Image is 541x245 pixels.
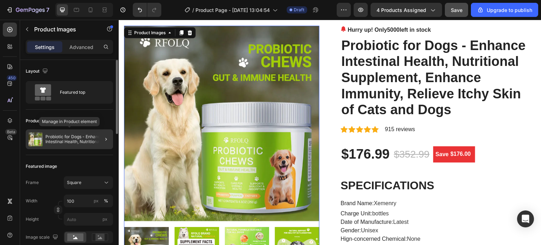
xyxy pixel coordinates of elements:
p: Advanced [69,43,93,51]
div: Undo/Redo [133,3,161,17]
span: Charge Unit [222,191,252,197]
div: Beta [5,129,17,135]
span: Date of Manufacture [222,199,273,205]
p: : [222,208,260,214]
span: Square [67,179,81,186]
img: product feature img [29,132,43,146]
div: $176.99 [222,126,272,143]
div: Upgrade to publish [477,6,532,14]
span: Latest [274,199,290,205]
span: / [192,6,194,14]
span: Save [451,7,462,13]
label: Height [26,216,39,222]
button: 7 [3,3,52,17]
span: px [102,216,107,222]
label: Frame [26,179,39,186]
span: Ingredients [222,225,250,231]
div: % [104,198,108,204]
button: 4 products assigned [371,3,442,17]
span: 4 products assigned [377,6,426,14]
div: Open Intercom Messenger [517,210,534,227]
span: Probiotics, pumpkin, enzymes [251,225,327,231]
span: Xemenry [255,180,278,186]
div: Product source [26,118,56,124]
p: Product Images [34,25,94,33]
iframe: Design area [119,20,541,245]
button: Upgrade to publish [471,3,538,17]
span: None [288,216,302,222]
p: Probiotic for Dogs - Enhance Intestinal Health, Nutritional Supplement, Enhance Immunity, Relieve... [45,134,110,144]
span: Unisex [242,208,260,214]
p: 915 reviews [266,105,296,114]
p: : [222,225,326,231]
h1: SPECIFICATIONS [222,159,316,172]
div: Save [316,129,331,140]
button: Save [445,3,468,17]
p: : [222,199,290,205]
p: Settings [35,43,55,51]
button: % [92,197,100,205]
p: 7 [46,6,49,14]
div: Featured top [60,84,103,100]
div: Featured image [26,163,57,170]
p: : [222,191,270,197]
div: px [94,198,99,204]
span: Hign-concerned Chemical [222,216,287,222]
p: : [222,180,278,186]
span: bottles [254,191,270,197]
div: 450 [7,75,17,81]
input: px% [64,195,113,207]
span: Product Page - [DATE] 13:04:54 [195,6,270,14]
button: Square [64,176,113,189]
div: Layout [26,67,49,76]
span: Brand Name [222,180,254,186]
div: $176.00 [331,129,353,139]
button: px [102,197,110,205]
div: Image scale [26,233,60,242]
span: Gender [222,208,241,214]
input: px [64,213,113,226]
span: Draft [294,7,304,13]
p: : [222,216,302,222]
label: Width [26,198,37,204]
div: $352.99 [274,127,311,143]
